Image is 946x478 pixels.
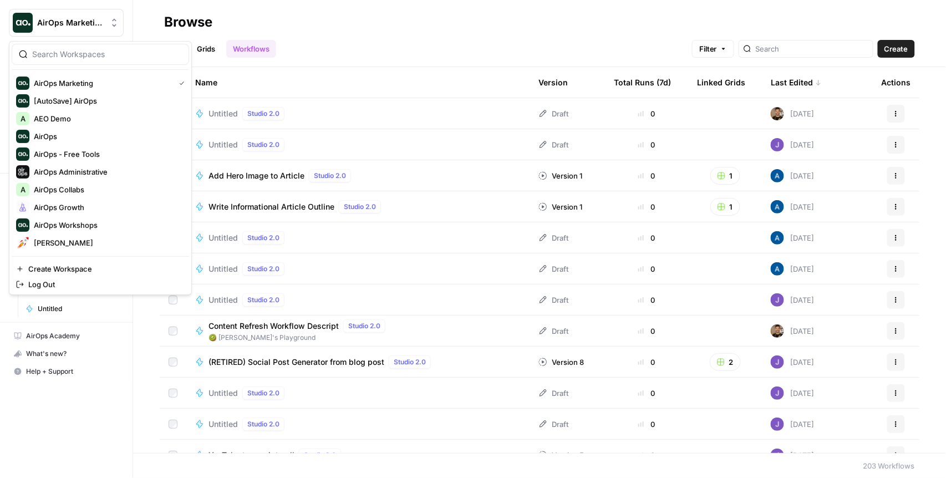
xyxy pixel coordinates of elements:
img: AirOps Administrative Logo [16,165,29,179]
span: [PERSON_NAME] [34,237,180,248]
a: Write Informational Article OutlineStudio 2.0 [195,200,521,213]
div: 0 [614,419,679,430]
button: 1 [710,198,740,216]
a: AirOps Academy [9,327,124,345]
img: 36rz0nf6lyfqsoxlb67712aiq2cf [771,107,784,120]
div: [DATE] [771,418,815,431]
span: Untitled [208,388,238,399]
button: What's new? [9,345,124,363]
img: he81ibor8lsei4p3qvg4ugbvimgp [771,169,784,182]
div: 0 [614,294,679,306]
span: (RETIRED) Social Post Generator from blog post [208,357,384,368]
div: 0 [614,263,679,274]
img: AirOps Logo [16,130,29,143]
img: ubsf4auoma5okdcylokeqxbo075l [771,138,784,151]
span: Untitled [38,304,119,314]
div: Actions [882,67,911,98]
img: AirOps Marketing Logo [16,77,29,90]
span: AirOps Growth [34,202,180,213]
input: Search Workspaces [32,49,182,60]
img: he81ibor8lsei4p3qvg4ugbvimgp [771,231,784,245]
div: 0 [614,108,679,119]
span: Studio 2.0 [247,388,279,398]
a: (RETIRED) Social Post Generator from blog postStudio 2.0 [195,355,521,369]
div: 0 [614,201,679,212]
div: Draft [538,232,568,243]
div: 0 [614,170,679,181]
span: Studio 2.0 [348,321,380,331]
div: Version [538,67,568,98]
a: Content Refresh Workflow DescriptStudio 2.0🥝 [PERSON_NAME]'s Playground [195,319,521,343]
div: Draft [538,263,568,274]
img: he81ibor8lsei4p3qvg4ugbvimgp [771,200,784,213]
span: AirOps Administrative [34,166,180,177]
input: Search [756,43,868,54]
div: [DATE] [771,169,815,182]
span: Untitled [208,419,238,430]
img: Alex Testing Logo [16,236,29,250]
span: Studio 2.0 [394,357,426,367]
img: [AutoSave] AirOps Logo [16,94,29,108]
span: Content Refresh Workflow Descript [208,321,339,332]
div: 0 [614,232,679,243]
span: Studio 2.0 [247,264,279,274]
a: Grids [190,40,222,58]
div: Draft [538,294,568,306]
div: [DATE] [771,262,815,276]
div: Linked Grids [697,67,745,98]
span: Studio 2.0 [247,140,279,150]
span: Add Hero Image to Article [208,170,304,181]
a: Untitled [21,300,124,318]
div: [DATE] [771,355,815,369]
button: Create [878,40,915,58]
span: AirOps Marketing [37,17,104,28]
div: Version 8 [538,357,584,368]
img: AirOps Workshops Logo [16,218,29,232]
div: 0 [614,326,679,337]
a: UntitledStudio 2.0 [195,138,521,151]
span: AirOps Academy [26,331,119,341]
img: ubsf4auoma5okdcylokeqxbo075l [771,355,784,369]
span: AirOps - Free Tools [34,149,180,160]
a: Workflows [226,40,276,58]
div: Draft [538,108,568,119]
div: [DATE] [771,200,815,213]
img: ubsf4auoma5okdcylokeqxbo075l [771,449,784,462]
img: ubsf4auoma5okdcylokeqxbo075l [771,387,784,400]
span: Studio 2.0 [344,202,376,212]
div: [DATE] [771,449,815,462]
button: 1 [710,167,740,185]
button: Workspace: AirOps Marketing [9,9,124,37]
button: 2 [710,353,741,371]
div: 0 [614,388,679,399]
div: Version 5 [538,450,584,461]
div: Draft [538,139,568,150]
div: Version 1 [538,170,582,181]
a: UntitledStudio 2.0 [195,418,521,431]
div: Workspace: AirOps Marketing [9,41,192,295]
a: All [164,40,186,58]
a: UntitledStudio 2.0 [195,262,521,276]
div: Draft [538,388,568,399]
span: A [21,113,26,124]
img: ubsf4auoma5okdcylokeqxbo075l [771,418,784,431]
span: AirOps Marketing [34,78,170,89]
span: Untitled [208,263,238,274]
img: AirOps Marketing Logo [13,13,33,33]
span: Untitled [208,294,238,306]
span: YouTube transcript pull [208,450,294,461]
img: AirOps - Free Tools Logo [16,148,29,161]
div: Draft [538,326,568,337]
span: Untitled [208,108,238,119]
div: Draft [538,419,568,430]
div: [DATE] [771,324,815,338]
div: [DATE] [771,293,815,307]
a: Add Hero Image to ArticleStudio 2.0 [195,169,521,182]
a: Create Workspace [12,261,189,277]
a: UntitledStudio 2.0 [195,107,521,120]
img: AirOps Growth Logo [16,201,29,214]
span: Studio 2.0 [314,171,346,181]
span: Studio 2.0 [247,295,279,305]
span: A [21,184,26,195]
span: 🥝 [PERSON_NAME]'s Playground [208,333,390,343]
